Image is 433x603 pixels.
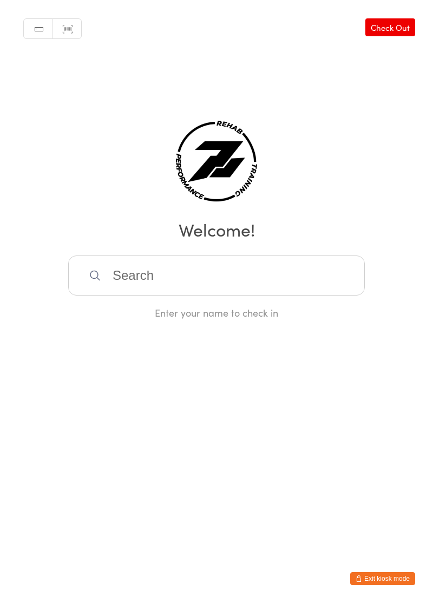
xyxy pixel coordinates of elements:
h2: Welcome! [11,217,422,241]
div: Enter your name to check in [68,306,365,319]
input: Search [68,255,365,296]
img: ZNTH Rehab & Training Centre [176,121,257,202]
button: Exit kiosk mode [350,572,415,585]
a: Check Out [365,18,415,36]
